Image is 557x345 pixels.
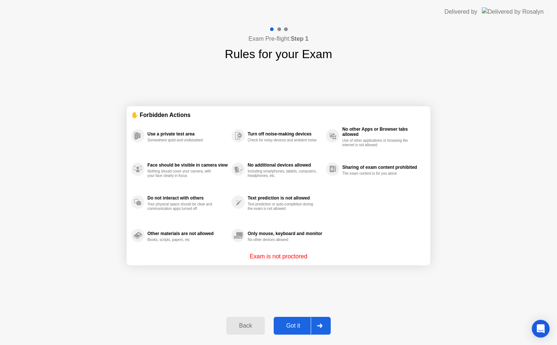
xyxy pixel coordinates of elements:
[444,7,477,16] div: Delivered by
[147,202,217,211] div: Your physical space should be clear and communication apps turned off
[248,163,322,168] div: No additional devices allowed
[229,322,262,329] div: Back
[276,322,311,329] div: Got it
[248,131,322,137] div: Turn off noise-making devices
[147,195,228,201] div: Do not interact with others
[342,138,412,147] div: Use of other applications or browsing the internet is not allowed
[532,320,550,338] div: Open Intercom Messenger
[147,131,228,137] div: Use a private test area
[147,169,217,178] div: Nothing should cover your camera, with your face clearly in focus
[147,163,228,168] div: Face should be visible in camera view
[342,165,422,170] div: Sharing of exam content prohibited
[249,34,308,43] h4: Exam Pre-flight:
[248,138,318,143] div: Check for noisy devices and ambient noise
[250,252,307,261] p: Exam is not proctored
[147,231,228,236] div: Other materials are not allowed
[225,45,332,63] h1: Rules for your Exam
[248,202,318,211] div: Text prediction or auto-completion during the exam is not allowed
[342,127,422,137] div: No other Apps or Browser tabs allowed
[147,238,217,242] div: Books, scripts, papers, etc
[248,195,322,201] div: Text prediction is not allowed
[131,111,426,119] div: ✋ Forbidden Actions
[248,238,318,242] div: No other devices allowed
[482,7,544,16] img: Delivered by Rosalyn
[342,171,412,176] div: The exam content is for you alone
[248,231,322,236] div: Only mouse, keyboard and monitor
[274,317,331,335] button: Got it
[248,169,318,178] div: Including smartphones, tablets, computers, headphones, etc.
[291,36,308,42] b: Step 1
[226,317,264,335] button: Back
[147,138,217,143] div: Somewhere quiet and undisturbed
